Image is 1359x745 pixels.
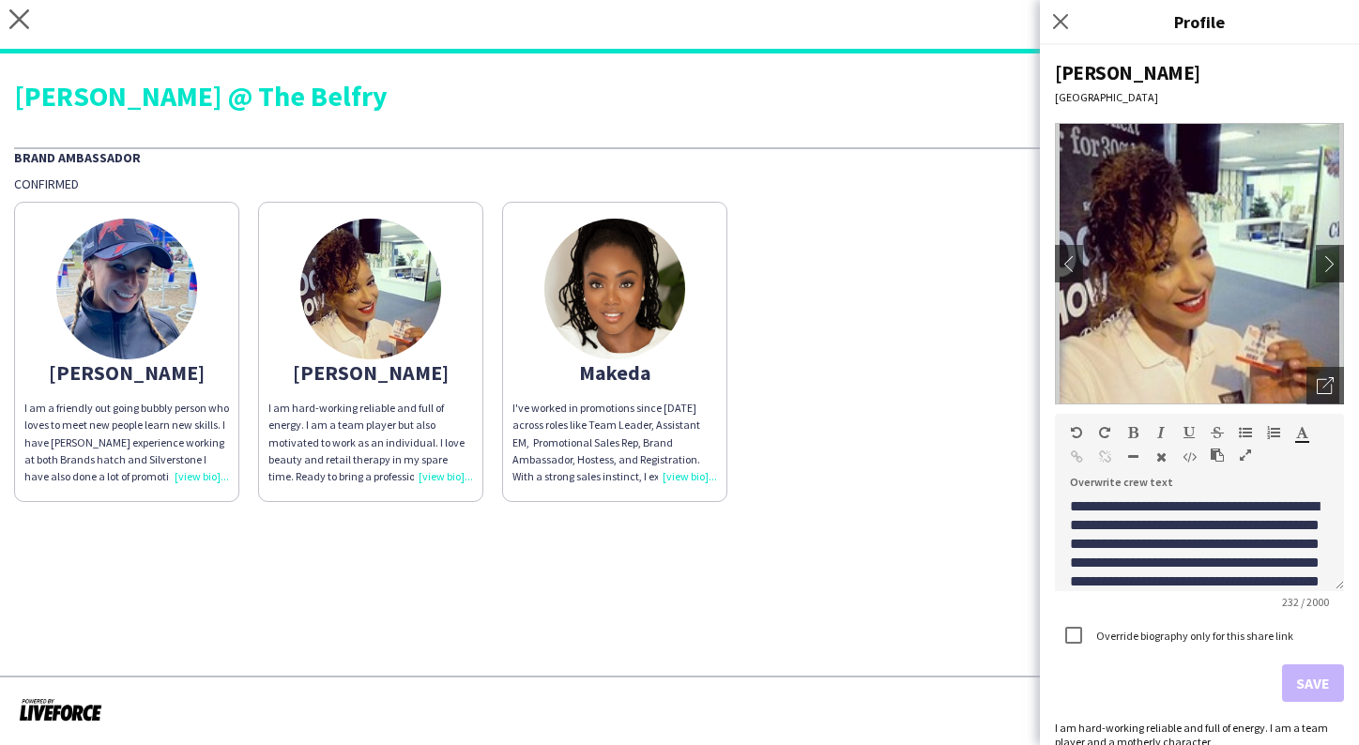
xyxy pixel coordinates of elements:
[300,219,441,359] img: thumb-63bc02e17b702.jpg
[1126,425,1139,440] button: Bold
[1055,60,1344,85] div: [PERSON_NAME]
[1055,123,1344,404] img: Crew avatar or photo
[512,364,717,381] div: Makeda
[1092,629,1293,643] label: Override biography only for this share link
[1267,595,1344,609] span: 232 / 2000
[1267,425,1280,440] button: Ordered List
[1239,448,1252,463] button: Fullscreen
[1126,449,1139,464] button: Horizontal Line
[1070,425,1083,440] button: Undo
[1183,449,1196,464] button: HTML Code
[1040,9,1359,34] h3: Profile
[24,364,229,381] div: [PERSON_NAME]
[268,364,473,381] div: [PERSON_NAME]
[512,400,717,485] p: I've worked in promotions since [DATE] across roles like Team Leader, Assistant EM, Promotional S...
[1211,425,1224,440] button: Strikethrough
[1154,449,1168,464] button: Clear Formatting
[14,175,1345,192] div: Confirmed
[544,219,685,359] img: thumb-86ffbd60-99b7-478b-9505-f0be9c2ecb7e.jpg
[1154,425,1168,440] button: Italic
[1306,367,1344,404] div: Open photos pop-in
[14,82,1345,110] div: [PERSON_NAME] @ The Belfry
[24,400,229,485] div: I am a friendly out going bubbly person who loves to meet new people learn new skills. I have [PE...
[14,147,1345,166] div: Brand Ambassador
[56,219,197,359] img: thumb-62c2cf88b54c4.jpg
[268,401,470,500] span: I am hard-working reliable and full of energy. I am a team player but also motivated to work as a...
[1211,448,1224,463] button: Paste as plain text
[1295,425,1308,440] button: Text Color
[1183,425,1196,440] button: Underline
[1055,90,1344,104] div: [GEOGRAPHIC_DATA]
[1239,425,1252,440] button: Unordered List
[19,696,102,722] img: Powered by Liveforce
[1098,425,1111,440] button: Redo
